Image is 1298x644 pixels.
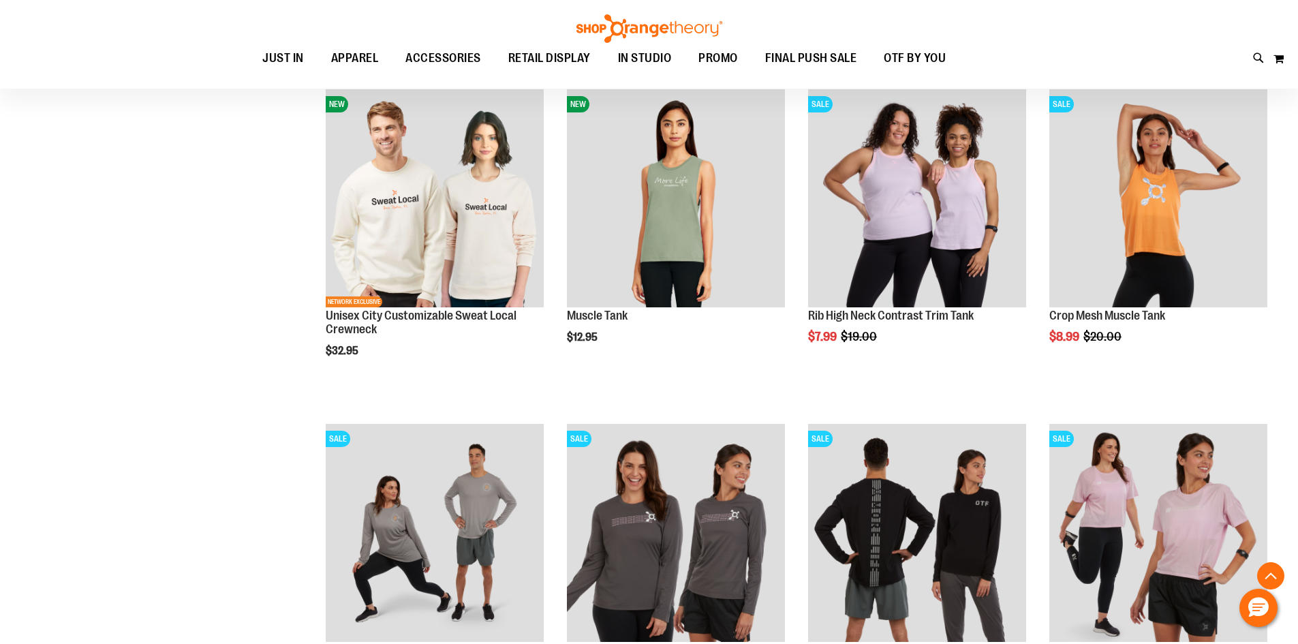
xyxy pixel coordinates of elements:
[604,43,685,74] a: IN STUDIO
[1049,89,1267,307] img: Crop Mesh Muscle Tank primary image
[318,43,392,74] a: APPAREL
[560,82,792,378] div: product
[262,43,304,74] span: JUST IN
[808,431,833,447] span: SALE
[698,43,738,74] span: PROMO
[808,424,1026,642] img: Product image for Unisex Long Sleeve Base Tee
[405,43,481,74] span: ACCESSORIES
[870,43,959,74] a: OTF BY YOU
[249,43,318,74] a: JUST IN
[567,309,628,322] a: Muscle Tank
[1257,562,1284,589] button: Back To Top
[331,43,379,74] span: APPAREL
[326,431,350,447] span: SALE
[567,96,589,112] span: NEW
[392,43,495,74] a: ACCESSORIES
[567,424,785,644] a: Product image for Long Sleeve Base TeeSALE
[808,424,1026,644] a: Product image for Unisex Long Sleeve Base TeeSALE
[808,89,1026,309] a: Rib Tank w/ Contrast Binding primary imageSALE
[326,309,516,336] a: Unisex City Customizable Sweat Local Crewneck
[1083,330,1124,343] span: $20.00
[326,89,544,307] img: Image of Unisex City Customizable NuBlend Crewneck
[326,424,544,642] img: Unisex Long Sleeve Mesh Tee primary image
[326,89,544,309] a: Image of Unisex City Customizable NuBlend CrewneckNEWNETWORK EXCLUSIVE
[752,43,871,74] a: FINAL PUSH SALE
[841,330,879,343] span: $19.00
[1239,589,1278,627] button: Hello, have a question? Let’s chat.
[1049,424,1267,644] a: Product image for Short Sleeve Base Crop TeeSALE
[574,14,724,43] img: Shop Orangetheory
[326,345,360,357] span: $32.95
[808,96,833,112] span: SALE
[567,89,785,309] a: Muscle TankNEW
[567,424,785,642] img: Product image for Long Sleeve Base Tee
[319,82,551,391] div: product
[801,82,1033,378] div: product
[326,96,348,112] span: NEW
[1049,309,1165,322] a: Crop Mesh Muscle Tank
[1049,424,1267,642] img: Product image for Short Sleeve Base Crop Tee
[326,296,382,307] span: NETWORK EXCLUSIVE
[808,309,974,322] a: Rib High Neck Contrast Trim Tank
[808,89,1026,307] img: Rib Tank w/ Contrast Binding primary image
[1042,82,1274,378] div: product
[567,331,600,343] span: $12.95
[685,43,752,74] a: PROMO
[567,431,591,447] span: SALE
[495,43,604,74] a: RETAIL DISPLAY
[1049,330,1081,343] span: $8.99
[1049,96,1074,112] span: SALE
[508,43,591,74] span: RETAIL DISPLAY
[1049,431,1074,447] span: SALE
[884,43,946,74] span: OTF BY YOU
[765,43,857,74] span: FINAL PUSH SALE
[618,43,672,74] span: IN STUDIO
[326,424,544,644] a: Unisex Long Sleeve Mesh Tee primary imageSALE
[1049,89,1267,309] a: Crop Mesh Muscle Tank primary imageSALE
[808,330,839,343] span: $7.99
[567,89,785,307] img: Muscle Tank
